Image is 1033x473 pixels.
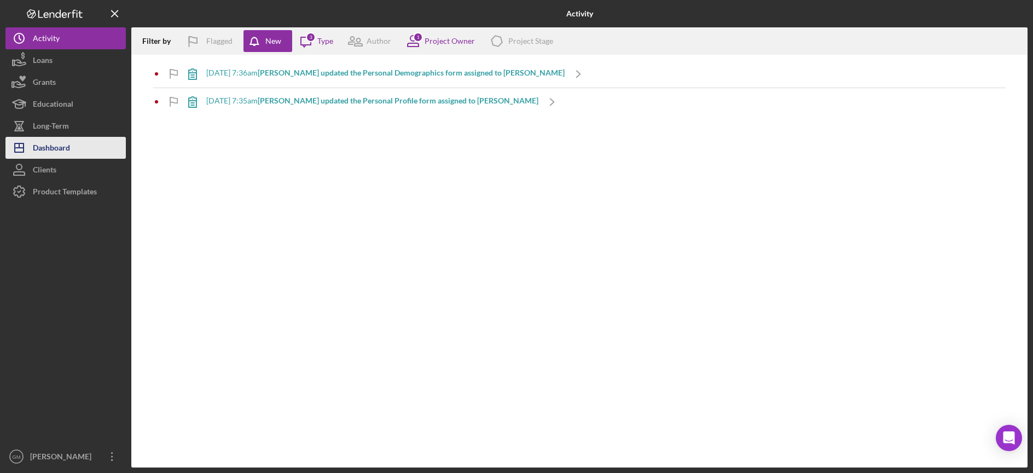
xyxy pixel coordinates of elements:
[206,96,538,105] div: [DATE] 7:35am
[33,137,70,161] div: Dashboard
[33,181,97,205] div: Product Templates
[206,30,233,52] div: Flagged
[566,9,593,18] b: Activity
[33,27,60,52] div: Activity
[367,37,391,45] div: Author
[265,30,281,52] div: New
[5,159,126,181] button: Clients
[12,454,20,460] text: GM
[5,27,126,49] button: Activity
[27,446,98,470] div: [PERSON_NAME]
[142,37,179,45] div: Filter by
[5,93,126,115] button: Educational
[33,93,73,118] div: Educational
[508,37,553,45] div: Project Stage
[33,115,69,140] div: Long-Term
[206,68,565,77] div: [DATE] 7:36am
[5,137,126,159] button: Dashboard
[425,37,475,45] div: Project Owner
[179,60,592,88] a: [DATE] 7:36am[PERSON_NAME] updated the Personal Demographics form assigned to [PERSON_NAME]
[33,49,53,74] div: Loans
[243,30,292,52] button: New
[5,181,126,203] button: Product Templates
[33,159,56,183] div: Clients
[413,32,423,42] div: 1
[5,115,126,137] button: Long-Term
[179,88,566,116] a: [DATE] 7:35am[PERSON_NAME] updated the Personal Profile form assigned to [PERSON_NAME]
[258,96,538,105] b: [PERSON_NAME] updated the Personal Profile form assigned to [PERSON_NAME]
[258,68,565,77] b: [PERSON_NAME] updated the Personal Demographics form assigned to [PERSON_NAME]
[33,71,56,96] div: Grants
[5,446,126,468] button: GM[PERSON_NAME]
[306,32,316,42] div: 3
[5,49,126,71] button: Loans
[179,30,243,52] button: Flagged
[5,71,126,93] button: Grants
[317,37,333,45] div: Type
[996,425,1022,451] div: Open Intercom Messenger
